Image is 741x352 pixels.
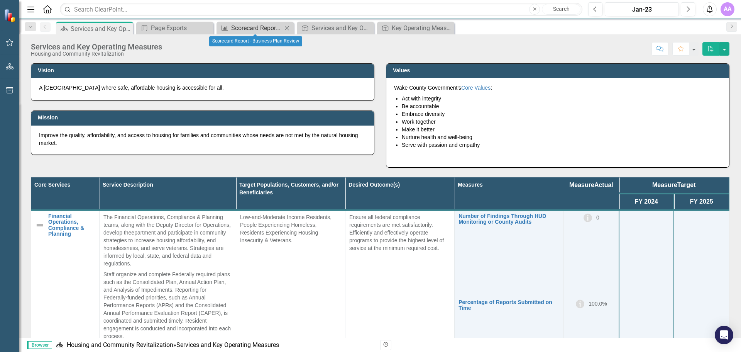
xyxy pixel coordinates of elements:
[39,131,366,147] p: Improve the quality, affordability, and access to housing for families and communities whose need...
[575,299,585,309] img: Information Only
[38,68,370,73] h3: Vision
[458,213,560,225] a: Number of Findings Through HUD Monitoring or County Audits
[209,36,302,46] div: Scorecard Report - Business Plan Review
[56,341,374,350] div: »
[27,341,52,349] span: Browser
[607,5,676,14] div: Jan-23
[394,84,721,93] p: Wake County Government's :
[151,23,211,33] div: Page Exports
[31,43,162,51] div: Services and Key Operating Measures
[231,23,282,33] div: Scorecard Report - Business Plan Review
[31,51,162,57] div: Housing and Community Revitalization
[349,213,450,252] p: Ensure all federal compliance requirements are met satisfactorily. Efficiently and effectively op...
[35,221,44,230] img: Not Defined
[596,214,599,221] span: 0
[589,301,607,307] span: 100.0%
[393,68,725,73] h3: Values
[240,213,341,244] p: Low-and-Moderate Income Residents, People Experiencing Homeless, Residents Experiencing Housing I...
[103,213,232,269] p: The Financial Operations, Compliance & Planning teams, along with the Deputy Director for Operati...
[67,341,173,349] a: Housing and Community Revitalization
[311,23,372,33] div: Services and Key Operating Measures (Matrix)
[583,213,592,223] img: Information Only
[218,23,282,33] a: Scorecard Report - Business Plan Review
[392,23,452,33] div: Key Operating Measures and Targets
[299,23,372,33] a: Services and Key Operating Measures (Matrix)
[138,23,211,33] a: Page Exports
[402,141,721,149] li: Serve with passion and empathy
[458,299,560,311] a: Percentage of Reports Submitted on Time
[4,9,17,22] img: ClearPoint Strategy
[38,115,370,121] h3: Mission
[60,3,582,16] input: Search ClearPoint...
[461,85,491,91] a: Core Values
[103,269,232,342] p: Staff organize and complete Federally required plans such as the Consolidated Plan, Annual Action...
[402,118,721,126] li: Work together
[39,84,366,92] p: A [GEOGRAPHIC_DATA] where safe, affordable housing is accessible for all.
[48,213,95,237] a: Financial Operations, Compliance & Planning
[379,23,452,33] a: Key Operating Measures and Targets
[402,110,721,118] li: Embrace diversity
[605,2,679,16] button: Jan-23
[402,102,721,110] li: Be accountable
[71,24,131,34] div: Services and Key Operating Measures
[402,95,721,102] li: Act with integrity
[176,341,279,349] div: Services and Key Operating Measures
[553,6,570,12] span: Search
[721,2,734,16] button: AA
[402,133,721,141] li: Nurture health and well-being
[715,326,733,344] div: Open Intercom Messenger
[542,4,580,15] button: Search
[402,126,721,133] li: Make it better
